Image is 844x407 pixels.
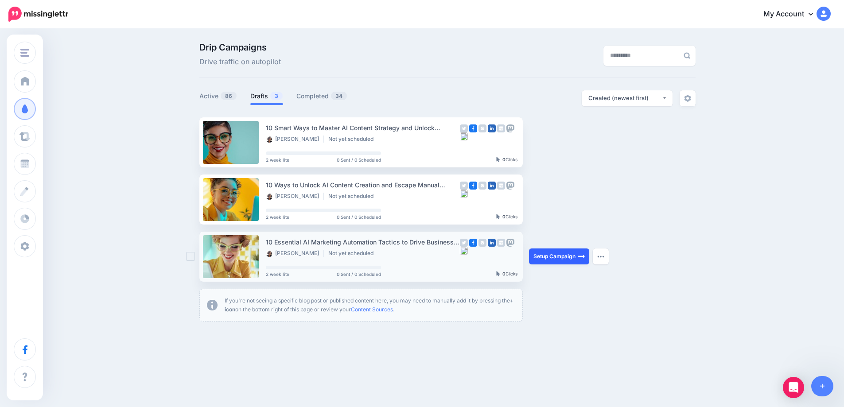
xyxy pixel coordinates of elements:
img: settings-grey.png [684,95,691,102]
img: mastodon-grey-square.png [506,124,514,132]
span: 34 [331,92,347,100]
a: Drafts3 [250,91,283,101]
li: Not yet scheduled [328,136,378,143]
img: dots.png [597,255,604,258]
img: menu.png [20,49,29,57]
img: Missinglettr [8,7,68,22]
img: twitter-grey-square.png [460,182,468,190]
img: info-circle-grey.png [207,300,218,310]
div: Clicks [496,214,517,220]
span: 0 Sent / 0 Scheduled [337,215,381,219]
div: Open Intercom Messenger [783,377,804,398]
span: 0 Sent / 0 Scheduled [337,272,381,276]
span: 0 Sent / 0 Scheduled [337,158,381,162]
img: twitter-grey-square.png [460,124,468,132]
div: Clicks [496,157,517,163]
a: My Account [755,4,831,25]
p: If you're not seeing a specific blog post or published content here, you may need to manually add... [225,296,515,314]
div: Created (newest first) [588,94,662,102]
img: google_business-grey-square.png [497,124,505,132]
span: 2 week lite [266,158,289,162]
div: Clicks [496,271,517,277]
li: [PERSON_NAME] [266,136,324,143]
a: Completed34 [296,91,347,101]
img: bluesky-grey-square.png [460,190,468,198]
button: Created (newest first) [582,90,673,106]
a: Content Sources [351,306,393,313]
img: pointer-grey-darker.png [496,157,500,162]
li: [PERSON_NAME] [266,193,324,200]
img: bluesky-grey-square.png [460,132,468,140]
img: instagram-grey-square.png [478,124,486,132]
div: 10 Ways to Unlock AI Content Creation and Escape Manual Overwhelm [266,180,460,190]
img: linkedin-square.png [488,124,496,132]
li: Not yet scheduled [328,193,378,200]
img: google_business-grey-square.png [497,239,505,247]
img: bluesky-grey-square.png [460,247,468,255]
img: pointer-grey-darker.png [496,271,500,276]
span: 2 week lite [266,215,289,219]
a: Setup Campaign [529,248,589,264]
b: 0 [502,214,506,219]
span: 3 [270,92,283,100]
li: Not yet scheduled [328,250,378,257]
img: arrow-long-right-white.png [578,253,585,260]
b: + icon [225,297,513,313]
li: [PERSON_NAME] [266,250,324,257]
b: 0 [502,157,506,162]
a: Active86 [199,91,237,101]
div: 10 Essential AI Marketing Automation Tactics to Drive Business Growth [266,237,460,247]
img: facebook-square.png [469,239,477,247]
img: twitter-grey-square.png [460,239,468,247]
img: instagram-grey-square.png [478,239,486,247]
div: 10 Smart Ways to Master AI Content Strategy and Unlock Business Growth Fast [266,123,460,133]
img: pointer-grey-darker.png [496,214,500,219]
img: instagram-grey-square.png [478,182,486,190]
img: mastodon-grey-square.png [506,182,514,190]
span: 86 [221,92,237,100]
img: facebook-square.png [469,182,477,190]
img: google_business-grey-square.png [497,182,505,190]
span: Drip Campaigns [199,43,281,52]
b: 0 [502,271,506,276]
img: facebook-square.png [469,124,477,132]
img: mastodon-grey-square.png [506,239,514,247]
span: Drive traffic on autopilot [199,56,281,68]
img: search-grey-6.png [684,52,690,59]
img: linkedin-square.png [488,239,496,247]
span: 2 week lite [266,272,289,276]
img: linkedin-square.png [488,182,496,190]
